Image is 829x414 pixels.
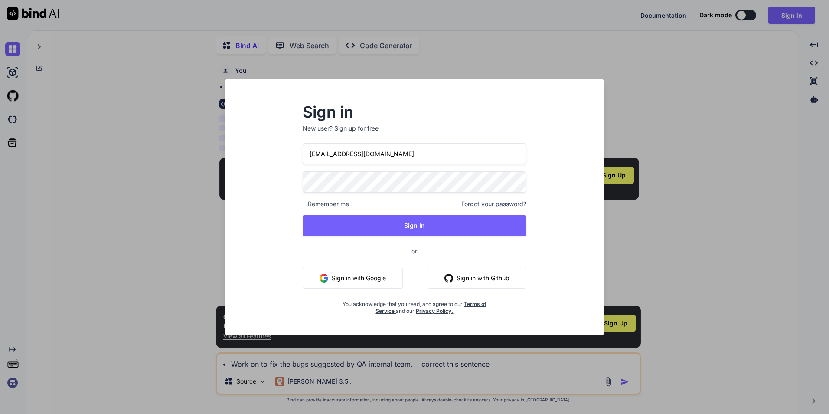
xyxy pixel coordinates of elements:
img: google [320,274,328,283]
span: or [377,240,452,262]
button: Sign In [303,215,526,236]
button: Sign in with Github [428,268,526,289]
button: Sign in with Google [303,268,403,289]
div: Sign up for free [334,124,379,133]
input: Login or Email [303,143,526,164]
img: github [444,274,453,283]
a: Privacy Policy. [416,308,453,314]
a: Terms of Service [375,301,486,314]
span: Forgot your password? [461,200,526,208]
div: You acknowledge that you read, and agree to our and our [340,296,489,315]
h2: Sign in [303,105,526,119]
p: New user? [303,124,526,143]
span: Remember me [303,200,349,208]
